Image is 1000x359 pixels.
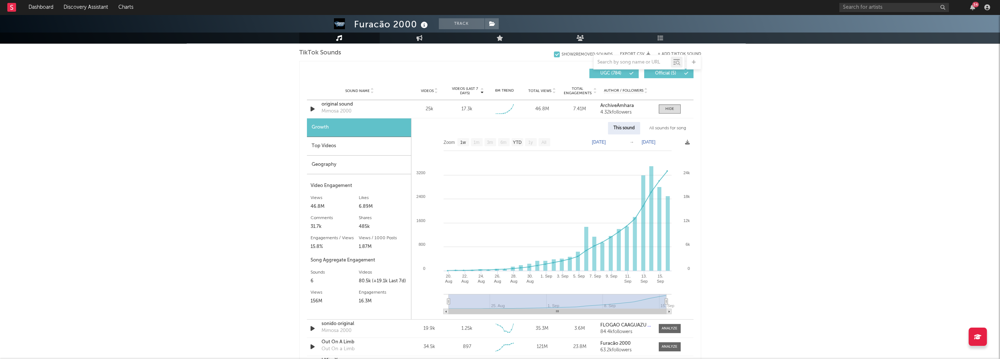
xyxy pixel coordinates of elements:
div: 25k [412,106,446,113]
text: → [630,140,634,145]
div: 897 [463,343,471,351]
span: Author / Followers [604,88,643,93]
div: Shares [359,214,407,222]
text: 9. Sep [605,274,617,278]
text: 3m [487,140,493,145]
text: 18k [683,194,690,199]
text: 28. Aug [510,274,517,283]
span: Total Views [528,89,551,93]
text: 3200 [416,171,425,175]
a: Furacão 2000 [600,341,651,346]
div: Mimosa 2000 [322,108,351,115]
div: Views / 1000 Posts [359,234,407,242]
text: 0 [423,266,425,271]
div: Song Aggregate Engagement [311,256,407,265]
div: 19.9k [412,325,446,332]
div: This sound [608,122,640,134]
button: 34 [970,4,975,10]
div: Views [311,194,359,202]
a: FLOGÃO CAAGUAZÚ 🥇 [600,323,651,328]
div: 121M [525,343,559,351]
strong: FLOGÃO CAAGUAZÚ 🥇 [600,323,653,328]
div: 15.8% [311,242,359,251]
div: Geography [307,156,411,174]
a: Out On A Limb [322,339,398,346]
div: 485k [359,222,407,231]
div: 6 [311,277,359,286]
text: 20. Aug [445,274,452,283]
div: Mimosa 2000 [322,327,351,335]
text: 30. Aug [526,274,533,283]
div: 6.89M [359,202,407,211]
div: Engagements / Views [311,234,359,242]
button: Track [439,18,484,29]
text: 15. Sep [657,274,664,283]
div: 80.5k (+19.1k Last 7d) [359,277,407,286]
div: 7.41M [563,106,597,113]
text: 5. Sep [573,274,585,278]
div: 34 [972,2,979,7]
span: Official ( 5 ) [649,71,682,76]
text: All [541,140,546,145]
div: 17.3k [461,106,472,113]
text: 1600 [416,218,425,223]
text: YTD [513,140,521,145]
span: TikTok Sounds [299,49,341,57]
div: 1.25k [461,325,472,332]
div: Sounds [311,268,359,277]
text: 24k [683,171,690,175]
input: Search by song name or URL [594,60,671,65]
span: Videos [421,89,434,93]
text: 1. Sep [540,274,552,278]
text: 0 [687,266,689,271]
div: Video Engagement [311,182,407,190]
div: Furacão 2000 [354,18,430,30]
div: 46.8M [525,106,559,113]
div: 84.4k followers [600,329,651,335]
div: All sounds for song [644,122,692,134]
div: Videos [359,268,407,277]
text: 3. Sep [557,274,569,278]
div: 63.2k followers [600,348,651,353]
text: 2400 [416,194,425,199]
text: 11. Sep [624,274,631,283]
span: Videos (last 7 days) [450,87,479,95]
text: 1m [473,140,479,145]
div: 16.3M [359,297,407,306]
button: UGC(784) [589,69,639,78]
a: original sound [322,101,398,108]
button: + Add TikTok Sound [658,52,701,56]
div: 23.8M [563,343,597,351]
div: 46.8M [311,202,359,211]
div: 6M Trend [487,88,521,93]
input: Search for artists [839,3,949,12]
text: 12k [683,218,690,223]
span: Total Engagements [563,87,592,95]
div: Growth [307,118,411,137]
text: 1w [460,140,466,145]
text: 6m [500,140,506,145]
button: + Add TikTok Sound [650,52,701,56]
text: [DATE] [592,140,606,145]
div: 1.87M [359,242,407,251]
div: Top Videos [307,137,411,156]
text: [DATE] [642,140,655,145]
div: Views [311,288,359,297]
text: 800 [418,242,425,247]
div: 35.3M [525,325,559,332]
button: Official(5) [644,69,693,78]
div: 156M [311,297,359,306]
div: 3.6M [563,325,597,332]
text: 6k [685,242,690,247]
span: Sound Name [345,89,370,93]
div: sonido original [322,320,398,328]
span: UGC ( 784 ) [594,71,628,76]
div: 4.32k followers [600,110,651,115]
text: Zoom [444,140,455,145]
div: 34.5k [412,343,446,351]
text: 15. Sep [660,303,674,308]
div: Out On a Limb [322,345,355,353]
button: Export CSV [620,52,650,56]
text: 26. Aug [494,274,501,283]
